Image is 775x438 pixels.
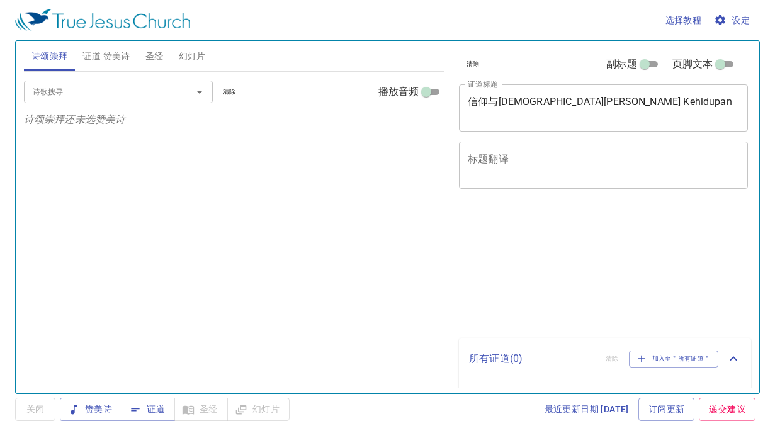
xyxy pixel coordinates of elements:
span: 播放音频 [378,84,419,99]
span: 幻灯片 [179,48,206,64]
span: 最近更新日期 [DATE] [545,401,629,417]
span: 清除 [223,86,236,98]
span: 订阅更新 [648,401,685,417]
a: 订阅更新 [638,398,695,421]
button: 赞美诗 [60,398,122,421]
button: 设定 [711,9,755,32]
span: 页脚文本 [672,57,713,72]
button: Open [191,83,208,101]
button: 加入至＂所有证道＂ [629,351,719,367]
span: 证道 [132,401,165,417]
button: 清除 [215,84,244,99]
span: 圣经 [145,48,164,64]
p: 所有证道 ( 0 ) [469,351,596,366]
button: 清除 [459,57,487,72]
span: 选择教程 [665,13,702,28]
span: 赞美诗 [70,401,112,417]
button: 选择教程 [660,9,707,32]
i: 诗颂崇拜还未选赞美诗 [24,113,126,125]
div: 所有证道(0)清除加入至＂所有证道＂ [459,338,751,379]
span: 设定 [716,13,750,28]
a: 最近更新日期 [DATE] [540,398,634,421]
span: 清除 [467,59,480,70]
textarea: 信仰与[DEMOGRAPHIC_DATA][PERSON_NAME] Kehidupan [468,96,739,120]
a: 递交建议 [699,398,755,421]
span: 证道 赞美诗 [82,48,130,64]
span: 副标题 [606,57,636,72]
span: 递交建议 [709,401,745,417]
button: 证道 [122,398,175,421]
iframe: from-child [454,202,692,334]
span: 加入至＂所有证道＂ [637,353,711,364]
img: True Jesus Church [15,9,190,31]
span: 诗颂崇拜 [31,48,68,64]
